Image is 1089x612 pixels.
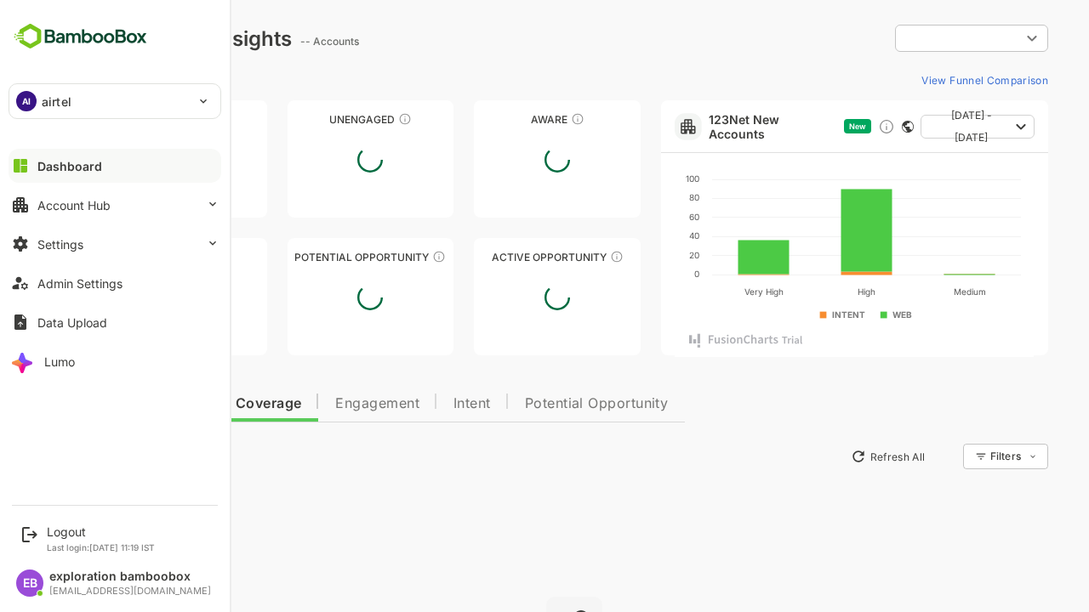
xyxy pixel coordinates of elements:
div: EB [16,569,43,597]
text: 0 [635,269,640,279]
div: Account Hub [37,198,111,212]
div: These accounts are MQAs and can be passed on to Inside Sales [373,250,386,263]
button: View Funnel Comparison [855,66,989,93]
span: Potential Opportunity [465,397,609,411]
span: [DATE] - [DATE] [875,105,949,149]
div: Engaged [41,251,208,263]
div: Logout [47,524,155,539]
text: 20 [630,250,640,260]
ag: -- Accounts [241,35,305,48]
div: Lumo [44,354,75,369]
div: This card does not support filter and segments [842,121,854,133]
span: Engagement [276,397,360,411]
span: New [790,122,807,131]
img: BambooboxFullLogoMark.5f36c76dfaba33ec1ec1367b70bb1252.svg [9,20,152,53]
text: 100 [626,173,640,184]
div: Potential Opportunity [228,251,395,263]
span: Intent [394,397,431,411]
text: Very High [685,286,724,297]
button: Lumo [9,344,221,378]
text: Medium [894,286,927,297]
div: Dashboard Insights [41,26,232,51]
div: Settings [37,237,83,252]
div: These accounts are warm, further nurturing would qualify them to MQAs [144,250,157,263]
div: These accounts have open opportunities which might be at any of the Sales Stages [550,250,564,263]
div: AIairtel [9,84,220,118]
div: Data Upload [37,315,107,330]
div: AI [16,91,37,111]
button: Data Upload [9,305,221,339]
button: Settings [9,227,221,261]
button: Account Hub [9,188,221,222]
text: 40 [630,230,640,241]
div: Filters [929,441,989,472]
text: 60 [630,212,640,222]
button: [DATE] - [DATE] [861,115,975,139]
button: New Insights [41,441,165,472]
div: ​ [835,23,989,54]
div: [EMAIL_ADDRESS][DOMAIN_NAME] [49,586,211,597]
div: exploration bamboobox [49,569,211,584]
div: These accounts have just entered the buying cycle and need further nurturing [511,112,525,126]
div: These accounts have not been engaged with for a defined time period [151,112,165,126]
text: High [798,286,816,297]
div: Filters [931,450,961,462]
div: Active Opportunity [414,251,581,263]
div: Unreached [41,113,208,126]
div: Discover new ICP-fit accounts showing engagement — via intent surges, anonymous website visits, L... [818,118,835,135]
div: Admin Settings [37,276,123,291]
p: Last login: [DATE] 11:19 IST [47,542,155,552]
text: 80 [630,192,640,202]
div: Aware [414,113,581,126]
div: These accounts have not shown enough engagement and need nurturing [339,112,352,126]
p: airtel [42,93,71,110]
span: Data Quality and Coverage [58,397,242,411]
div: Dashboard [37,159,102,173]
a: 123Net New Accounts [649,112,778,141]
div: Unengaged [228,113,395,126]
button: Dashboard [9,149,221,183]
button: Admin Settings [9,266,221,300]
button: Refresh All [784,443,873,470]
